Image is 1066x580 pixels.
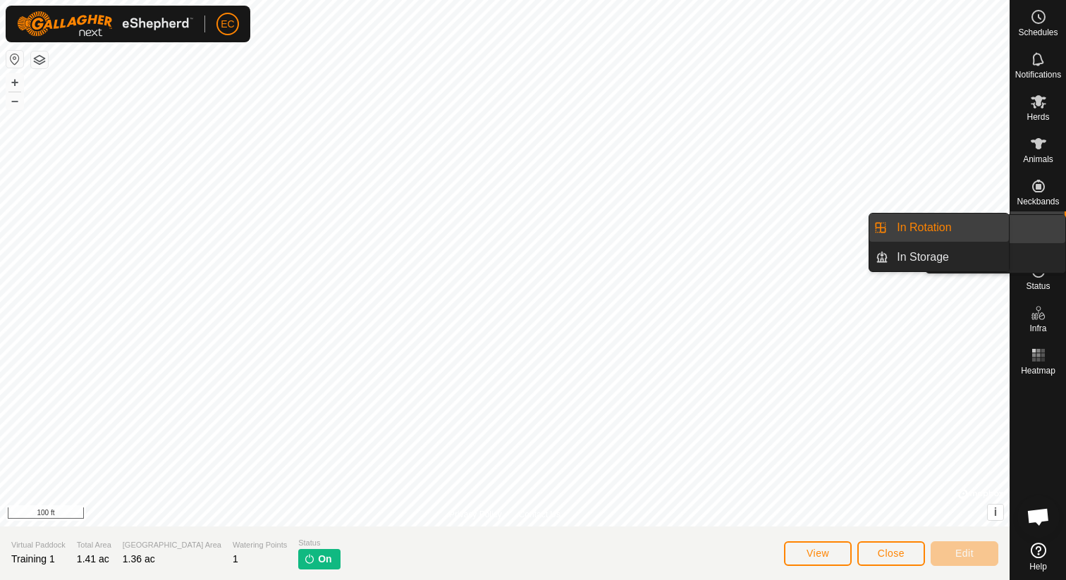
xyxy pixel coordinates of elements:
[221,17,234,32] span: EC
[857,541,925,566] button: Close
[519,508,560,521] a: Contact Us
[897,219,951,236] span: In Rotation
[878,548,905,559] span: Close
[1010,537,1066,576] a: Help
[1017,197,1059,206] span: Neckbands
[888,243,1009,271] a: In Storage
[1026,282,1050,290] span: Status
[1015,70,1061,79] span: Notifications
[77,539,111,551] span: Total Area
[869,214,1009,242] li: In Rotation
[1029,562,1047,571] span: Help
[233,539,287,551] span: Watering Points
[17,11,193,37] img: Gallagher Logo
[988,505,1003,520] button: i
[1017,495,1060,538] div: Open chat
[1023,155,1053,163] span: Animals
[1021,366,1055,375] span: Heatmap
[784,541,852,566] button: View
[11,553,55,564] span: Training 1
[1027,113,1049,121] span: Herds
[298,537,340,549] span: Status
[869,243,1009,271] li: In Storage
[994,506,997,518] span: i
[318,552,331,567] span: On
[807,548,829,559] span: View
[931,541,998,566] button: Edit
[449,508,502,521] a: Privacy Policy
[123,553,155,564] span: 1.36 ac
[11,539,66,551] span: Virtual Paddock
[1018,28,1058,37] span: Schedules
[1029,324,1046,333] span: Infra
[304,553,315,564] img: turn-on
[6,74,23,91] button: +
[897,249,949,266] span: In Storage
[6,92,23,109] button: –
[77,553,109,564] span: 1.41 ac
[888,214,1009,242] a: In Rotation
[31,51,48,68] button: Map Layers
[123,539,221,551] span: [GEOGRAPHIC_DATA] Area
[233,553,238,564] span: 1
[6,51,23,68] button: Reset Map
[955,548,974,559] span: Edit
